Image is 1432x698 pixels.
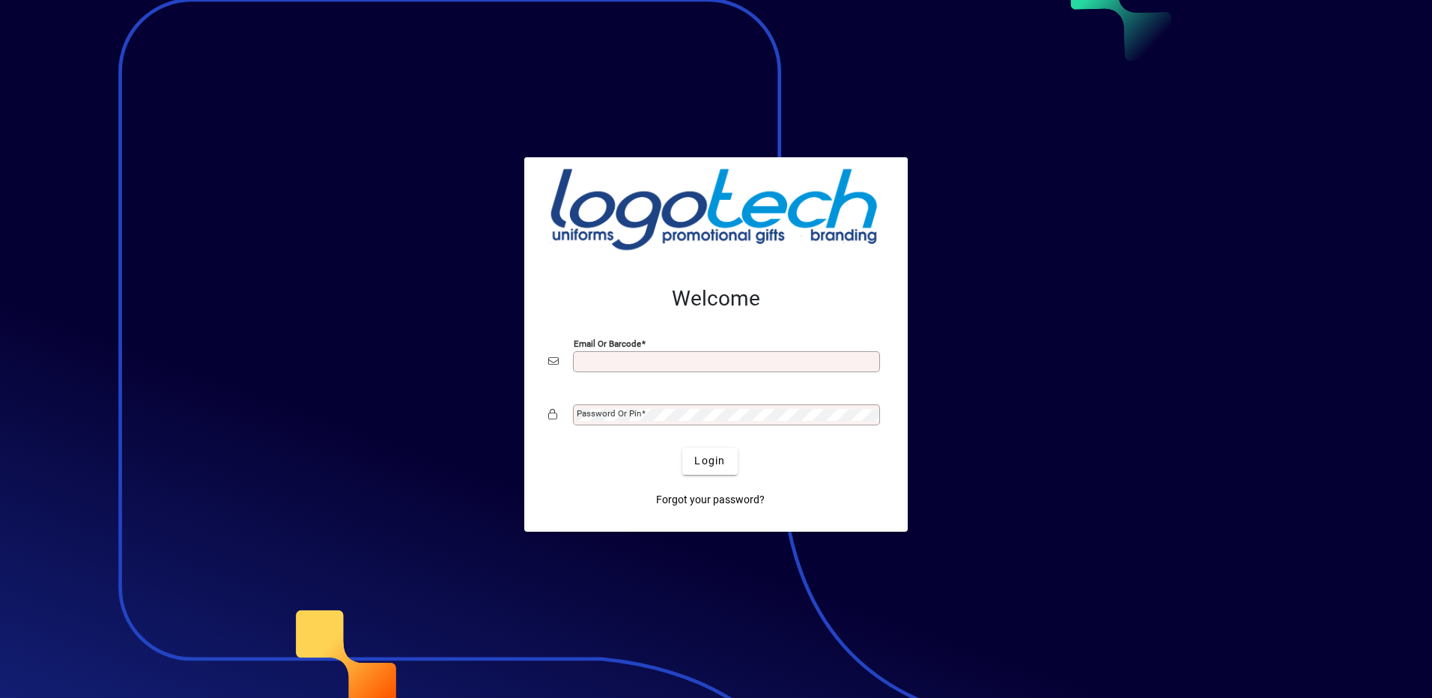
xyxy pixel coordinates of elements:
[650,487,771,514] a: Forgot your password?
[577,408,641,419] mat-label: Password or Pin
[682,448,737,475] button: Login
[574,338,641,348] mat-label: Email or Barcode
[694,453,725,469] span: Login
[548,286,884,312] h2: Welcome
[656,492,765,508] span: Forgot your password?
